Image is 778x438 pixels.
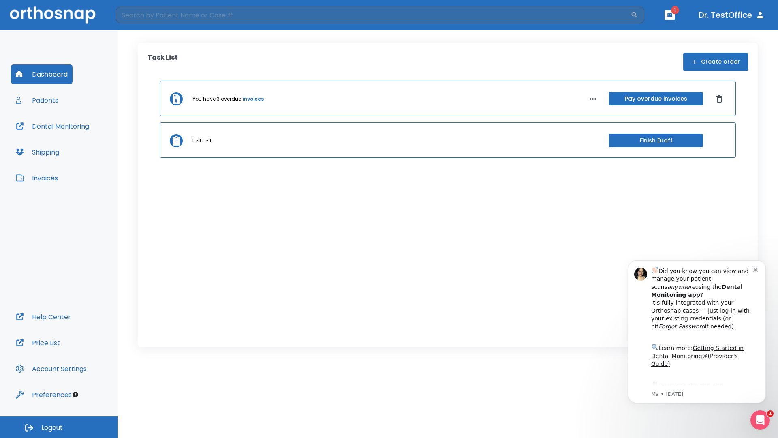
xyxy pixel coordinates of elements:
[11,142,64,162] button: Shipping
[11,333,65,352] button: Price List
[116,7,631,23] input: Search by Patient Name or Case #
[137,17,144,24] button: Dismiss notification
[713,92,726,105] button: Dismiss
[147,53,178,71] p: Task List
[11,359,92,378] button: Account Settings
[695,8,768,22] button: Dr. TestOffice
[192,95,241,103] p: You have 3 overdue
[192,137,212,144] p: test test
[11,307,76,326] button: Help Center
[609,134,703,147] button: Finish Draft
[11,116,94,136] button: Dental Monitoring
[243,95,264,103] a: invoices
[11,385,77,404] button: Preferences
[767,410,774,417] span: 1
[35,142,137,150] p: Message from Ma, sent 2w ago
[671,6,679,14] span: 1
[35,134,107,149] a: App Store
[750,410,770,430] iframe: Intercom live chat
[35,132,137,174] div: Download the app: | ​ Let us know if you need help getting started!
[72,391,79,398] div: Tooltip anchor
[10,6,96,23] img: Orthosnap
[11,168,63,188] button: Invoices
[11,90,63,110] button: Patients
[609,92,703,105] button: Pay overdue invoices
[11,64,73,84] button: Dashboard
[683,53,748,71] button: Create order
[41,423,63,432] span: Logout
[616,248,778,416] iframe: Intercom notifications message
